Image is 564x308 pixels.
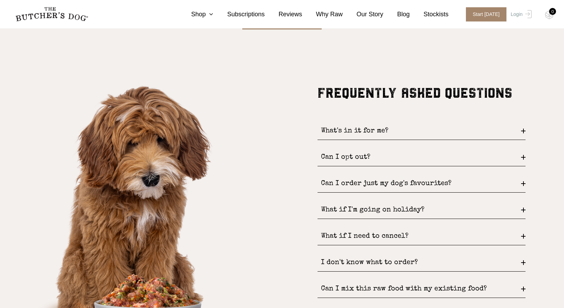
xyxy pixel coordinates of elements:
[213,10,264,19] a: Subscriptions
[318,149,526,166] div: Can I opt out?
[318,201,526,219] div: What if I'm going on holiday?
[410,10,449,19] a: Stockists
[549,8,556,15] div: 0
[318,122,526,140] div: What's in it for me?
[302,10,343,19] a: Why Raw
[383,10,410,19] a: Blog
[265,10,302,19] a: Reviews
[343,10,383,19] a: Our Story
[318,280,526,298] div: Can I mix this raw food with my existing food?
[545,10,554,19] img: TBD_Cart-Empty.png
[177,10,213,19] a: Shop
[509,7,531,21] a: Login
[318,85,526,102] h3: FREQUENTLY ASKED QUESTIONS
[318,254,526,272] div: I don't know what to order?
[466,7,507,21] span: Start [DATE]
[459,7,509,21] a: Start [DATE]
[318,228,526,245] div: What if I need to cancel?
[318,175,526,193] div: Can I order just my dog's favourites?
